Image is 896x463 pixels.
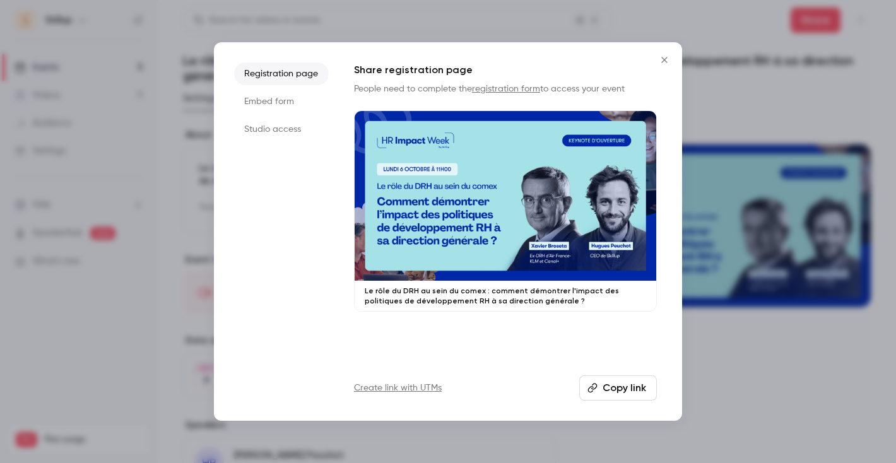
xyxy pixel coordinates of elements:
[365,286,646,306] p: Le rôle du DRH au sein du comex : comment démontrer l'impact des politiques de développement RH à...
[354,62,657,78] h1: Share registration page
[354,382,442,394] a: Create link with UTMs
[234,90,329,113] li: Embed form
[472,85,540,93] a: registration form
[354,83,657,95] p: People need to complete the to access your event
[652,47,677,73] button: Close
[234,62,329,85] li: Registration page
[579,375,657,401] button: Copy link
[354,110,657,312] a: Le rôle du DRH au sein du comex : comment démontrer l'impact des politiques de développement RH à...
[234,118,329,141] li: Studio access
